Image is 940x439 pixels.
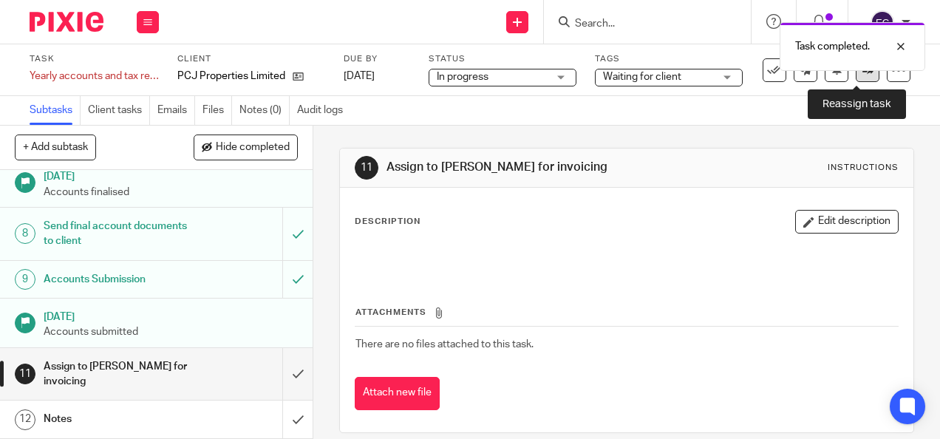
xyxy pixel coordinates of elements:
[44,306,298,324] h1: [DATE]
[30,12,103,32] img: Pixie
[795,210,899,234] button: Edit description
[355,377,440,410] button: Attach new file
[828,162,899,174] div: Instructions
[15,135,96,160] button: + Add subtask
[355,156,378,180] div: 11
[15,269,35,290] div: 9
[15,223,35,244] div: 8
[44,355,193,393] h1: Assign to [PERSON_NAME] for invoicing
[44,324,298,339] p: Accounts submitted
[429,53,576,65] label: Status
[344,53,410,65] label: Due by
[202,96,232,125] a: Files
[355,308,426,316] span: Attachments
[44,408,193,430] h1: Notes
[30,69,159,84] div: Yearly accounts and tax return
[603,72,681,82] span: Waiting for client
[30,53,159,65] label: Task
[355,339,534,350] span: There are no files attached to this task.
[355,216,420,228] p: Description
[15,364,35,384] div: 11
[177,69,285,84] p: PCJ Properties Limited
[871,10,894,34] img: svg%3E
[157,96,195,125] a: Emails
[437,72,488,82] span: In progress
[795,39,870,54] p: Task completed.
[194,135,298,160] button: Hide completed
[177,53,325,65] label: Client
[216,142,290,154] span: Hide completed
[44,215,193,253] h1: Send final account documents to client
[386,160,658,175] h1: Assign to [PERSON_NAME] for invoicing
[44,185,298,200] p: Accounts finalised
[44,268,193,290] h1: Accounts Submission
[297,96,350,125] a: Audit logs
[15,409,35,430] div: 12
[344,71,375,81] span: [DATE]
[44,166,298,184] h1: [DATE]
[30,96,81,125] a: Subtasks
[88,96,150,125] a: Client tasks
[239,96,290,125] a: Notes (0)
